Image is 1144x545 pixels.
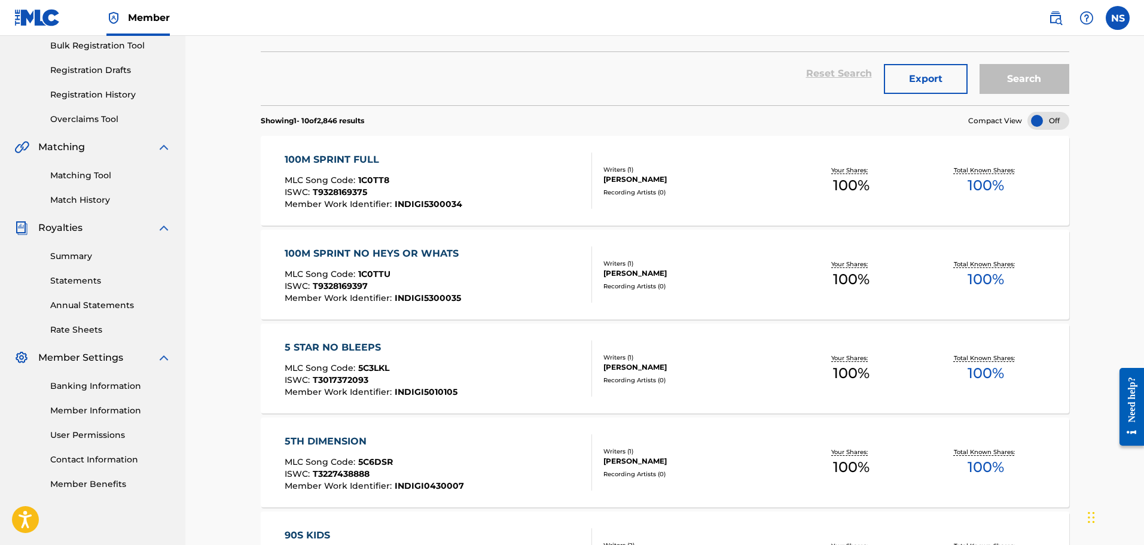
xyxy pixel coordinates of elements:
[157,140,171,154] img: expand
[50,39,171,52] a: Bulk Registration Tool
[1079,11,1094,25] img: help
[603,259,784,268] div: Writers ( 1 )
[261,324,1069,413] a: 5 STAR NO BLEEPSMLC Song Code:5C3LKLISWC:T3017372093Member Work Identifier:INDIGI5010105Writers (...
[968,363,1004,384] span: 100 %
[313,281,368,291] span: T9328169397
[285,199,395,209] span: Member Work Identifier :
[285,468,313,479] span: ISWC :
[261,136,1069,226] a: 100M SPRINT FULLMLC Song Code:1C0TT8ISWC:T9328169375Member Work Identifier:INDIGI5300034Writers (...
[157,351,171,365] img: expand
[954,166,1018,175] p: Total Known Shares:
[261,115,364,126] p: Showing 1 - 10 of 2,846 results
[285,246,465,261] div: 100M SPRINT NO HEYS OR WHATS
[603,188,784,197] div: Recording Artists ( 0 )
[1084,488,1144,545] iframe: Chat Widget
[603,353,784,362] div: Writers ( 1 )
[603,470,784,479] div: Recording Artists ( 0 )
[968,269,1004,290] span: 100 %
[285,293,395,303] span: Member Work Identifier :
[833,456,870,478] span: 100 %
[603,376,784,385] div: Recording Artists ( 0 )
[285,269,358,279] span: MLC Song Code :
[285,187,313,197] span: ISWC :
[395,293,461,303] span: INDIGI5300035
[954,354,1018,363] p: Total Known Shares:
[833,175,870,196] span: 100 %
[261,230,1069,319] a: 100M SPRINT NO HEYS OR WHATSMLC Song Code:1C0TTUISWC:T9328169397Member Work Identifier:INDIGI5300...
[285,386,395,397] span: Member Work Identifier :
[285,375,313,385] span: ISWC :
[1111,358,1144,455] iframe: Resource Center
[14,9,60,26] img: MLC Logo
[285,340,457,355] div: 5 STAR NO BLEEPS
[831,447,871,456] p: Your Shares:
[603,447,784,456] div: Writers ( 1 )
[50,380,171,392] a: Banking Information
[38,351,123,365] span: Member Settings
[50,324,171,336] a: Rate Sheets
[285,528,460,543] div: 90S KIDS
[38,221,83,235] span: Royalties
[285,175,358,185] span: MLC Song Code :
[884,64,968,94] button: Export
[128,11,170,25] span: Member
[50,275,171,287] a: Statements
[38,140,85,154] span: Matching
[395,199,462,209] span: INDIGI5300034
[1044,6,1067,30] a: Public Search
[954,447,1018,456] p: Total Known Shares:
[285,434,464,449] div: 5TH DIMENSION
[261,418,1069,507] a: 5TH DIMENSIONMLC Song Code:5C6DSRISWC:T3227438888Member Work Identifier:INDIGI0430007Writers (1)[...
[285,363,358,373] span: MLC Song Code :
[14,140,29,154] img: Matching
[50,299,171,312] a: Annual Statements
[1048,11,1063,25] img: search
[14,221,29,235] img: Royalties
[358,363,389,373] span: 5C3LKL
[968,456,1004,478] span: 100 %
[968,175,1004,196] span: 100 %
[285,480,395,491] span: Member Work Identifier :
[395,480,464,491] span: INDIGI0430007
[358,269,391,279] span: 1C0TTU
[968,115,1022,126] span: Compact View
[285,281,313,291] span: ISWC :
[50,194,171,206] a: Match History
[395,386,457,397] span: INDIGI5010105
[313,375,368,385] span: T3017372093
[14,351,29,365] img: Member Settings
[603,456,784,467] div: [PERSON_NAME]
[603,174,784,185] div: [PERSON_NAME]
[603,165,784,174] div: Writers ( 1 )
[50,64,171,77] a: Registration Drafts
[1088,500,1095,535] div: Drag
[50,250,171,263] a: Summary
[1106,6,1130,30] div: User Menu
[285,153,462,167] div: 100M SPRINT FULL
[603,362,784,373] div: [PERSON_NAME]
[313,468,370,479] span: T3227438888
[157,221,171,235] img: expand
[954,260,1018,269] p: Total Known Shares:
[50,113,171,126] a: Overclaims Tool
[106,11,121,25] img: Top Rightsholder
[358,456,393,467] span: 5C6DSR
[50,404,171,417] a: Member Information
[50,453,171,466] a: Contact Information
[358,175,389,185] span: 1C0TT8
[831,166,871,175] p: Your Shares:
[831,260,871,269] p: Your Shares:
[833,363,870,384] span: 100 %
[1075,6,1099,30] div: Help
[50,169,171,182] a: Matching Tool
[833,269,870,290] span: 100 %
[50,478,171,491] a: Member Benefits
[313,187,367,197] span: T9328169375
[50,89,171,101] a: Registration History
[603,268,784,279] div: [PERSON_NAME]
[285,456,358,467] span: MLC Song Code :
[831,354,871,363] p: Your Shares:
